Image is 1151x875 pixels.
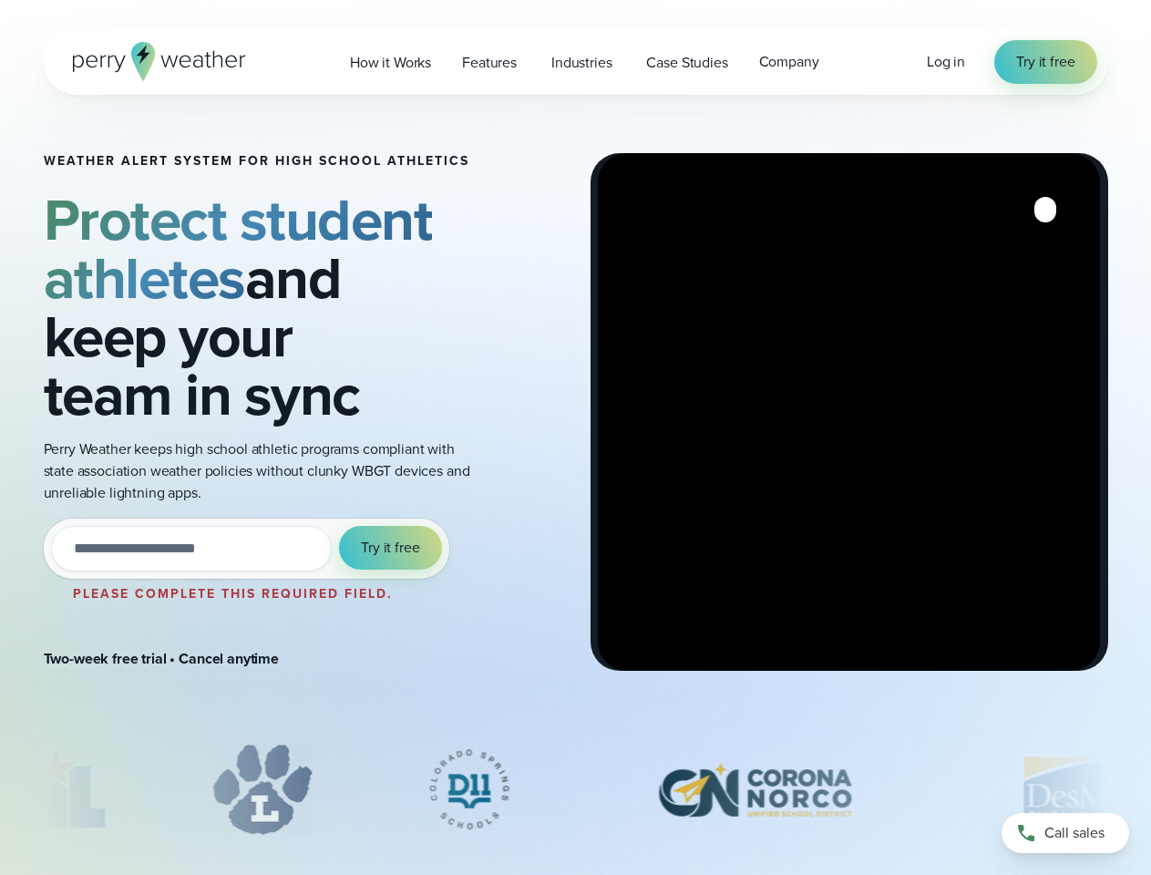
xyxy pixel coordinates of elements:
span: Try it free [1016,51,1074,73]
p: Perry Weather keeps high school athletic programs compliant with state association weather polici... [44,438,470,504]
a: Call sales [1002,813,1129,853]
span: Industries [551,52,611,74]
h2: and keep your team in sync [44,190,470,424]
a: Case Studies [631,44,743,81]
div: slideshow [44,744,1108,844]
span: How it Works [350,52,431,74]
span: Call sales [1044,822,1105,844]
label: Please complete this required field. [73,584,393,603]
div: 3 of 12 [400,744,538,835]
span: Case Studies [646,52,727,74]
button: Close Video [1034,197,1056,222]
div: 4 of 12 [625,744,884,835]
h1: Weather Alert System for High School Athletics [44,154,470,169]
div: 2 of 12 [211,744,313,835]
strong: Protect student athletes [44,177,433,321]
span: Try it free [361,537,419,559]
a: Log in [927,51,965,73]
img: Corona-Norco-Unified-School-District.svg [625,744,884,835]
span: Log in [927,51,965,72]
a: How it Works [334,44,447,81]
button: Try it free [339,526,441,570]
img: Colorado-Springs-School-District.svg [400,744,538,835]
span: Features [462,52,517,74]
span: Company [759,51,819,73]
a: Try it free [994,40,1096,84]
strong: Two-week free trial • Cancel anytime [44,648,280,669]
